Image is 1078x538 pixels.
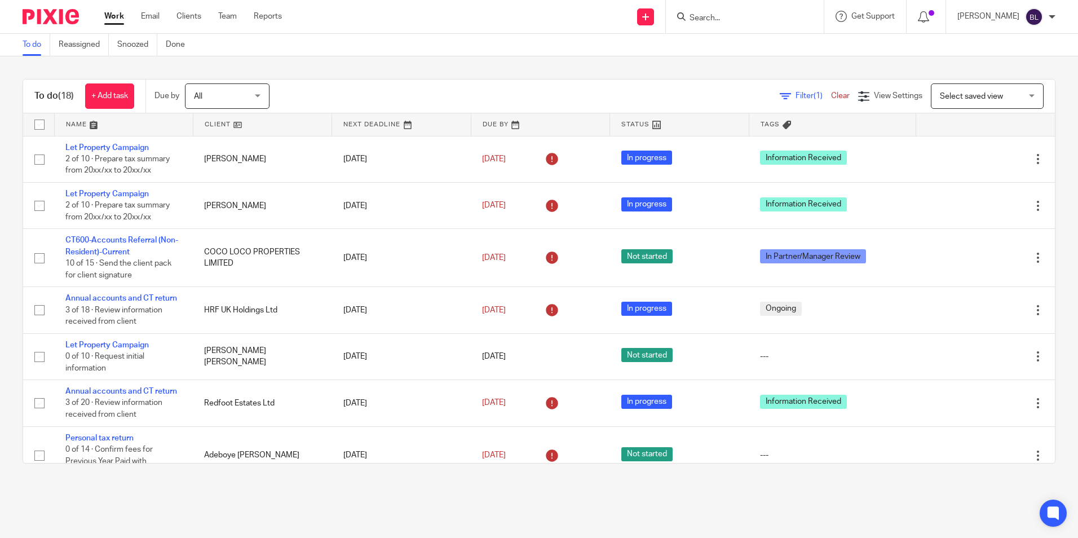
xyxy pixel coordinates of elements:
span: View Settings [874,92,922,100]
span: 3 of 18 · Review information received from client [65,306,162,326]
span: Not started [621,447,673,461]
span: 10 of 15 · Send the client pack for client signature [65,259,171,279]
p: [PERSON_NAME] [957,11,1019,22]
a: Clients [176,11,201,22]
a: Let Property Campaign [65,144,149,152]
a: Reassigned [59,34,109,56]
span: Information Received [760,395,847,409]
td: Redfoot Estates Ltd [193,380,332,426]
span: 2 of 10 · Prepare tax summary from 20xx/xx to 20xx/xx [65,202,170,222]
a: Annual accounts and CT return [65,294,177,302]
span: Not started [621,249,673,263]
span: 0 of 14 · Confirm fees for Previous Year Paid with Accounts [65,446,153,477]
td: [DATE] [332,426,471,484]
span: In Partner/Manager Review [760,249,866,263]
div: --- [760,449,904,461]
span: [DATE] [482,155,506,163]
a: Reports [254,11,282,22]
span: Ongoing [760,302,802,316]
span: In progress [621,395,672,409]
td: [DATE] [332,182,471,228]
a: + Add task [85,83,134,109]
td: [PERSON_NAME] [PERSON_NAME] [193,333,332,380]
div: --- [760,351,904,362]
a: Email [141,11,160,22]
td: [DATE] [332,287,471,333]
img: Pixie [23,9,79,24]
span: [DATE] [482,451,506,459]
span: [DATE] [482,306,506,314]
span: 3 of 20 · Review information received from client [65,399,162,419]
span: 2 of 10 · Prepare tax summary from 20xx/xx to 20xx/xx [65,155,170,175]
span: [DATE] [482,352,506,360]
td: [PERSON_NAME] [193,136,332,182]
a: Clear [831,92,850,100]
td: COCO LOCO PROPERTIES LIMITED [193,229,332,287]
span: Tags [761,121,780,127]
td: [DATE] [332,136,471,182]
span: [DATE] [482,399,506,407]
input: Search [688,14,790,24]
span: Information Received [760,197,847,211]
span: Filter [796,92,831,100]
span: In progress [621,302,672,316]
a: Snoozed [117,34,157,56]
a: Work [104,11,124,22]
span: All [194,92,202,100]
td: [DATE] [332,380,471,426]
td: [PERSON_NAME] [193,182,332,228]
a: Team [218,11,237,22]
span: In progress [621,151,672,165]
img: svg%3E [1025,8,1043,26]
a: Annual accounts and CT return [65,387,177,395]
span: (1) [814,92,823,100]
span: [DATE] [482,254,506,262]
td: [DATE] [332,229,471,287]
td: Adeboye [PERSON_NAME] [193,426,332,484]
span: (18) [58,91,74,100]
a: To do [23,34,50,56]
span: 0 of 10 · Request initial information [65,352,144,372]
span: Not started [621,348,673,362]
span: Get Support [851,12,895,20]
a: Let Property Campaign [65,190,149,198]
h1: To do [34,90,74,102]
a: CT600-Accounts Referral (Non-Resident)-Current [65,236,178,255]
td: [DATE] [332,333,471,380]
span: [DATE] [482,202,506,210]
span: Select saved view [940,92,1003,100]
a: Personal tax return [65,434,134,442]
a: Done [166,34,193,56]
a: Let Property Campaign [65,341,149,349]
p: Due by [154,90,179,102]
td: HRF UK Holdings Ltd [193,287,332,333]
span: Information Received [760,151,847,165]
span: In progress [621,197,672,211]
